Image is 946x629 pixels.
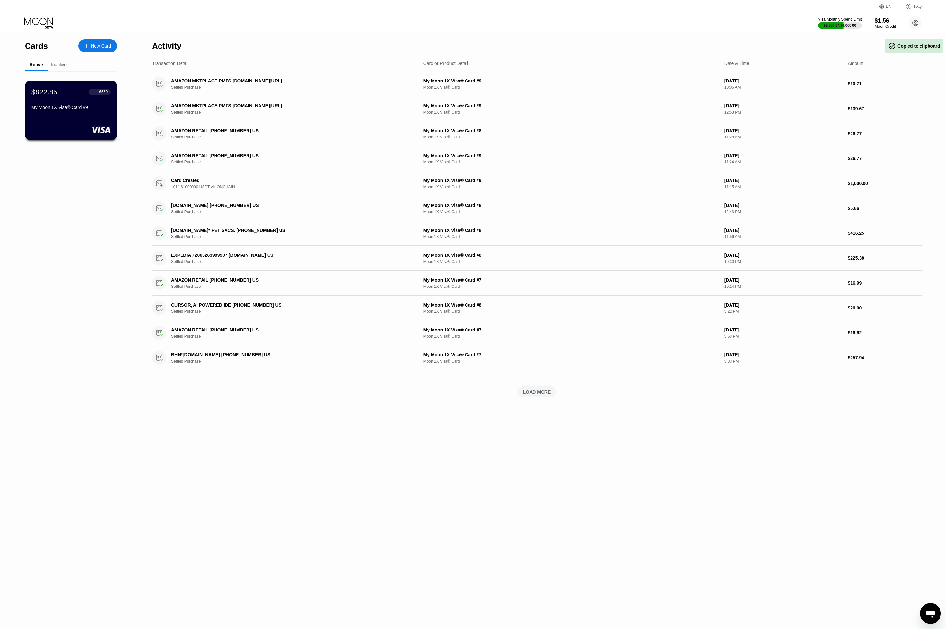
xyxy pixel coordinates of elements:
[899,3,922,10] div: FAQ
[724,135,843,139] div: 11:28 AM
[152,121,922,146] div: AMAZON RETAIL [PHONE_NUMBER] USSettled PurchaseMy Moon 1X Visa® Card #8Moon 1X Visa® Card[DATE]11...
[724,228,843,233] div: [DATE]
[875,17,896,24] div: $1.56
[724,327,843,332] div: [DATE]
[171,135,411,139] div: Settled Purchase
[171,302,394,308] div: CURSOR, AI POWERED IDE [PHONE_NUMBER] US
[171,228,394,233] div: [DOMAIN_NAME]* PET SVCS. [PHONE_NUMBER] US
[171,284,411,289] div: Settled Purchase
[724,352,843,357] div: [DATE]
[875,17,896,29] div: $1.56Moon Credit
[423,302,719,308] div: My Moon 1X Visa® Card #8
[171,259,411,264] div: Settled Purchase
[848,280,922,286] div: $16.99
[423,110,719,114] div: Moon 1X Visa® Card
[848,355,922,360] div: $257.94
[818,17,862,22] div: Visa Monthly Spend Limit
[152,271,922,296] div: AMAZON RETAIL [PHONE_NUMBER] USSettled PurchaseMy Moon 1X Visa® Card #7Moon 1X Visa® Card[DATE]10...
[724,302,843,308] div: [DATE]
[171,309,411,314] div: Settled Purchase
[171,210,411,214] div: Settled Purchase
[152,296,922,320] div: CURSOR, AI POWERED IDE [PHONE_NUMBER] USSettled PurchaseMy Moon 1X Visa® Card #8Moon 1X Visa® Car...
[91,43,111,49] div: New Card
[724,359,843,363] div: 5:33 PM
[92,91,98,93] div: ● ● ● ●
[423,334,719,339] div: Moon 1X Visa® Card
[423,352,719,357] div: My Moon 1X Visa® Card #7
[724,103,843,108] div: [DATE]
[152,386,922,397] div: LOAD MORE
[51,62,67,67] div: Inactive
[31,88,57,96] div: $822.85
[423,160,719,164] div: Moon 1X Visa® Card
[423,153,719,158] div: My Moon 1X Visa® Card #9
[888,42,896,50] span: 
[724,234,843,239] div: 11:56 AM
[848,231,922,236] div: $416.25
[423,259,719,264] div: Moon 1X Visa® Card
[423,185,719,189] div: Moon 1X Visa® Card
[886,4,892,9] div: EN
[171,85,411,90] div: Settled Purchase
[724,210,843,214] div: 12:43 PM
[724,203,843,208] div: [DATE]
[152,146,922,171] div: AMAZON RETAIL [PHONE_NUMBER] USSettled PurchaseMy Moon 1X Visa® Card #9Moon 1X Visa® Card[DATE]11...
[879,3,899,10] div: EN
[818,17,862,29] div: Visa Monthly Spend Limit$2,356.64/$4,000.00
[171,327,394,332] div: AMAZON RETAIL [PHONE_NUMBER] US
[423,309,719,314] div: Moon 1X Visa® Card
[848,131,922,136] div: $26.77
[848,106,922,111] div: $139.67
[724,253,843,258] div: [DATE]
[171,359,411,363] div: Settled Purchase
[171,234,411,239] div: Settled Purchase
[423,61,468,66] div: Card or Product Detail
[171,78,394,83] div: AMAZON MKTPLACE PMTS [DOMAIN_NAME][URL]
[171,178,394,183] div: Card Created
[724,160,843,164] div: 11:24 AM
[78,39,117,52] div: New Card
[423,178,719,183] div: My Moon 1X Visa® Card #9
[848,156,922,161] div: $26.77
[724,61,749,66] div: Date & Time
[914,4,922,9] div: FAQ
[152,61,188,66] div: Transaction Detail
[31,105,111,110] div: My Moon 1X Visa® Card #9
[171,352,394,357] div: BHN*[DOMAIN_NAME] [PHONE_NUMBER] US
[423,78,719,83] div: My Moon 1X Visa® Card #9
[99,90,108,94] div: 6560
[171,253,394,258] div: EXPEDIA 72065263999907 [DOMAIN_NAME] US
[152,71,922,96] div: AMAZON MKTPLACE PMTS [DOMAIN_NAME][URL]Settled PurchaseMy Moon 1X Visa® Card #9Moon 1X Visa® Card...
[724,85,843,90] div: 10:06 AM
[171,277,394,283] div: AMAZON RETAIL [PHONE_NUMBER] US
[152,221,922,246] div: [DOMAIN_NAME]* PET SVCS. [PHONE_NUMBER] USSettled PurchaseMy Moon 1X Visa® Card #8Moon 1X Visa® C...
[848,61,863,66] div: Amount
[171,153,394,158] div: AMAZON RETAIL [PHONE_NUMBER] US
[423,277,719,283] div: My Moon 1X Visa® Card #7
[724,259,843,264] div: 10:30 PM
[848,81,922,86] div: $10.71
[423,228,719,233] div: My Moon 1X Visa® Card #8
[25,41,48,51] div: Cards
[848,305,922,310] div: $20.00
[875,24,896,29] div: Moon Credit
[724,334,843,339] div: 5:53 PM
[171,185,411,189] div: 1011.61000000 USDT via ONCHAIN
[423,103,719,108] div: My Moon 1X Visa® Card #9
[724,78,843,83] div: [DATE]
[29,62,43,67] div: Active
[724,178,843,183] div: [DATE]
[724,185,843,189] div: 11:15 AM
[423,253,719,258] div: My Moon 1X Visa® Card #8
[171,128,394,133] div: AMAZON RETAIL [PHONE_NUMBER] US
[423,85,719,90] div: Moon 1X Visa® Card
[724,277,843,283] div: [DATE]
[724,309,843,314] div: 5:22 PM
[152,345,922,370] div: BHN*[DOMAIN_NAME] [PHONE_NUMBER] USSettled PurchaseMy Moon 1X Visa® Card #7Moon 1X Visa® Card[DAT...
[824,23,856,27] div: $2,356.64 / $4,000.00
[171,103,394,108] div: AMAZON MKTPLACE PMTS [DOMAIN_NAME][URL]
[848,181,922,186] div: $1,000.00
